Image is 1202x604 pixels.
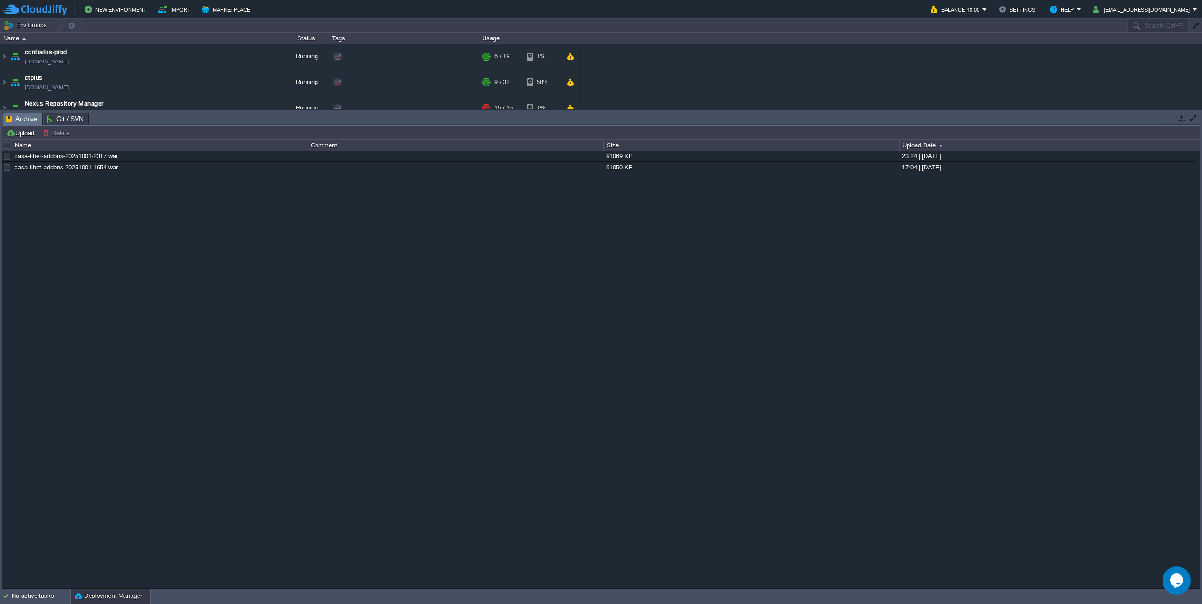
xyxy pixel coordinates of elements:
div: 1% [527,44,558,69]
div: 23:24 | [DATE] [900,151,1194,161]
div: 58% [527,69,558,95]
div: Usage [480,33,579,44]
img: AMDAwAAAACH5BAEAAAAALAAAAAABAAEAAAICRAEAOw== [0,44,8,69]
iframe: chat widget [1163,566,1193,595]
div: 1% [527,95,558,121]
div: Name [13,140,308,151]
a: ctplus [25,73,43,83]
img: AMDAwAAAACH5BAEAAAAALAAAAAABAAEAAAICRAEAOw== [8,44,22,69]
button: Deployment Manager [75,591,142,601]
button: Upload [6,129,37,137]
button: Settings [999,4,1038,15]
a: contratos-prod [25,47,67,57]
div: Running [282,95,329,121]
div: 15 / 15 [494,95,513,121]
img: AMDAwAAAACH5BAEAAAAALAAAAAABAAEAAAICRAEAOw== [8,95,22,121]
a: casa-tibet-addons-20251001-2317.war [15,153,118,160]
a: [DOMAIN_NAME] [25,83,69,92]
div: 91050 KB [604,162,899,173]
div: Comment [308,140,603,151]
button: Marketplace [202,4,253,15]
div: 9 / 32 [494,69,509,95]
div: No active tasks [12,589,70,604]
div: Running [282,44,329,69]
div: Status [283,33,329,44]
button: Import [158,4,193,15]
div: Upload Date [900,140,1195,151]
img: CloudJiffy [3,4,67,15]
button: Help [1050,4,1077,15]
img: AMDAwAAAACH5BAEAAAAALAAAAAABAAEAAAICRAEAOw== [8,69,22,95]
span: Git / SVN [47,113,84,124]
div: 91069 KB [604,151,899,161]
button: New Environment [85,4,149,15]
button: Env Groups [3,19,50,32]
div: Size [604,140,899,151]
a: casa-tibet-addons-20251001-1654.war [15,164,118,171]
img: AMDAwAAAACH5BAEAAAAALAAAAAABAAEAAAICRAEAOw== [22,38,26,40]
button: Delete [43,129,72,137]
div: Tags [330,33,479,44]
div: 17:04 | [DATE] [900,162,1194,173]
div: Name [1,33,282,44]
div: 6 / 19 [494,44,509,69]
a: [DOMAIN_NAME] [25,57,69,66]
button: Balance ₹0.00 [931,4,982,15]
img: AMDAwAAAACH5BAEAAAAALAAAAAABAAEAAAICRAEAOw== [0,95,8,121]
div: Running [282,69,329,95]
a: Nexus Repository Manager [25,99,104,108]
img: AMDAwAAAACH5BAEAAAAALAAAAAABAAEAAAICRAEAOw== [0,69,8,95]
button: [EMAIL_ADDRESS][DOMAIN_NAME] [1093,4,1193,15]
span: Archive [6,113,38,125]
a: [DOMAIN_NAME] [25,108,69,118]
